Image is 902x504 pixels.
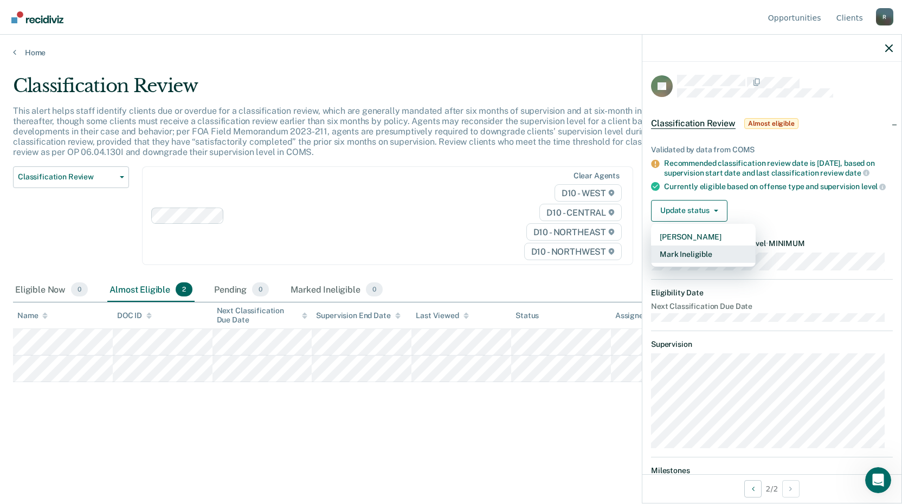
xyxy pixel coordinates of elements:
[288,278,385,302] div: Marked Ineligible
[13,278,90,302] div: Eligible Now
[107,278,195,302] div: Almost Eligible
[876,8,893,25] div: R
[316,311,400,320] div: Supervision End Date
[664,182,893,191] div: Currently eligible based on offense type and supervision
[651,288,893,298] dt: Eligibility Date
[13,106,678,158] p: This alert helps staff identify clients due or overdue for a classification review, which are gen...
[766,239,769,248] span: •
[217,306,308,325] div: Next Classification Due Date
[651,245,756,263] button: Mark Ineligible
[664,159,893,177] div: Recommended classification review date is [DATE], based on supervision start date and last classi...
[651,224,756,267] div: Dropdown Menu
[744,480,762,497] button: Previous Opportunity
[782,480,800,497] button: Next Opportunity
[574,171,620,180] div: Clear agents
[539,204,622,221] span: D10 - CENTRAL
[651,145,893,154] div: Validated by data from COMS
[651,118,736,129] span: Classification Review
[642,474,901,503] div: 2 / 2
[212,278,271,302] div: Pending
[865,467,891,493] iframe: Intercom live chat
[526,223,622,241] span: D10 - NORTHEAST
[651,340,893,349] dt: Supervision
[651,200,727,222] button: Update status
[366,282,383,296] span: 0
[744,118,798,129] span: Almost eligible
[71,282,88,296] span: 0
[176,282,192,296] span: 2
[117,311,152,320] div: DOC ID
[861,182,886,191] span: level
[11,11,63,23] img: Recidiviz
[13,48,889,57] a: Home
[615,311,666,320] div: Assigned to
[17,311,48,320] div: Name
[13,75,690,106] div: Classification Review
[642,106,901,141] div: Classification ReviewAlmost eligible
[252,282,269,296] span: 0
[555,184,622,202] span: D10 - WEST
[18,172,115,182] span: Classification Review
[524,243,622,260] span: D10 - NORTHWEST
[651,302,893,311] dt: Next Classification Due Date
[416,311,468,320] div: Last Viewed
[651,239,893,248] dt: Recommended Supervision Level MINIMUM
[516,311,539,320] div: Status
[876,8,893,25] button: Profile dropdown button
[651,228,756,245] button: [PERSON_NAME]
[651,466,893,475] dt: Milestones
